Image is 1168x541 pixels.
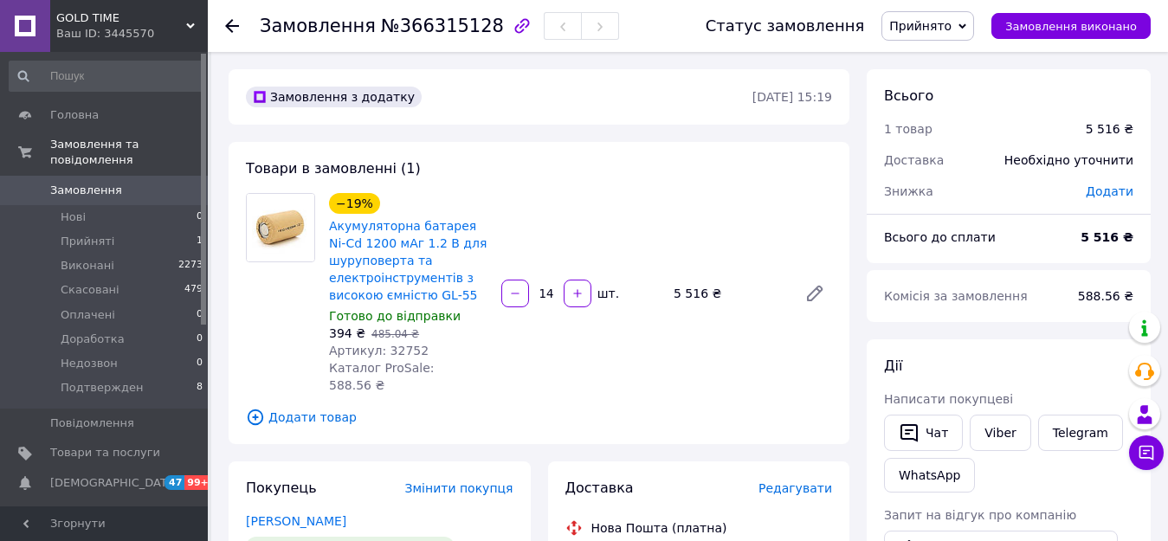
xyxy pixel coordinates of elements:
span: 2273 [178,258,203,274]
a: Telegram [1038,415,1123,451]
span: Всього [884,87,933,104]
span: Додати [1086,184,1133,198]
div: Нова Пошта (платна) [587,519,732,537]
span: 1 [197,234,203,249]
div: −19% [329,193,380,214]
span: №366315128 [381,16,504,36]
span: Дії [884,357,902,374]
span: Написати покупцеві [884,392,1013,406]
a: Редагувати [797,276,832,311]
span: Покупець [246,480,317,496]
span: Доставка [565,480,634,496]
a: Viber [970,415,1030,451]
span: Замовлення [50,183,122,198]
span: Подтвержден [61,380,143,396]
time: [DATE] 15:19 [752,90,832,104]
span: Прийнято [889,19,952,33]
span: 485.04 ₴ [371,328,419,340]
a: [PERSON_NAME] [246,514,346,528]
a: WhatsApp [884,458,975,493]
a: Акумуляторна батарея Ni-Cd 1200 мАг 1.2 В для шуруповерта та електроінструментів з високою ємніст... [329,219,487,302]
span: Редагувати [758,481,832,495]
b: 5 516 ₴ [1081,230,1133,244]
span: Скасовані [61,282,119,298]
span: Виконані [61,258,114,274]
div: Статус замовлення [706,17,865,35]
span: Каталог ProSale: 588.56 ₴ [329,361,434,392]
div: 5 516 ₴ [667,281,790,306]
button: Замовлення виконано [991,13,1151,39]
span: Товари та послуги [50,445,160,460]
span: Замовлення та повідомлення [50,137,208,168]
span: Всього до сплати [884,230,996,244]
div: 5 516 ₴ [1086,120,1133,138]
span: Запит на відгук про компанію [884,508,1076,522]
span: Прийняті [61,234,114,249]
div: Замовлення з додатку [246,87,422,107]
span: 588.56 ₴ [1078,289,1133,303]
span: 0 [197,209,203,225]
div: Необхідно уточнити [994,141,1144,179]
div: шт. [593,285,621,302]
span: 8 [197,380,203,396]
span: 1 товар [884,122,932,136]
span: Змінити покупця [405,481,513,495]
span: Артикул: 32752 [329,344,429,357]
span: Недозвон [61,356,118,371]
span: Готово до відправки [329,309,461,323]
button: Чат з покупцем [1129,435,1164,470]
input: Пошук [9,61,204,92]
span: Знижка [884,184,933,198]
div: Ваш ID: 3445570 [56,26,208,42]
span: Додати товар [246,408,832,427]
img: Акумуляторна батарея Ni-Cd 1200 мАг 1.2 В для шуруповерта та електроінструментів з високою ємніст... [247,194,314,261]
span: Головна [50,107,99,123]
span: Показники роботи компанії [50,505,160,536]
span: Доработка [61,332,125,347]
button: Чат [884,415,963,451]
span: Замовлення виконано [1005,20,1137,33]
span: Доставка [884,153,944,167]
span: 0 [197,307,203,323]
span: 0 [197,356,203,371]
span: Повідомлення [50,415,134,431]
span: Оплачені [61,307,115,323]
span: 99+ [184,475,213,490]
span: GOLD TIME [56,10,186,26]
span: Замовлення [260,16,376,36]
span: 394 ₴ [329,326,365,340]
span: 47 [165,475,184,490]
span: 0 [197,332,203,347]
span: Комісія за замовлення [884,289,1028,303]
span: [DEMOGRAPHIC_DATA] [50,475,178,491]
span: 479 [184,282,203,298]
span: Товари в замовленні (1) [246,160,421,177]
span: Нові [61,209,86,225]
div: Повернутися назад [225,17,239,35]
